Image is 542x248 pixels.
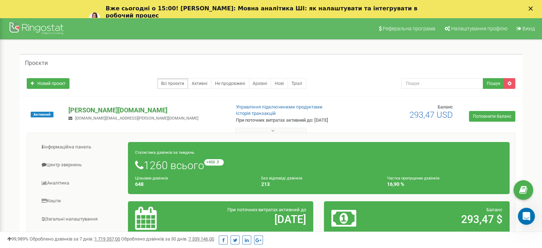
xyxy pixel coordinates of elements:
[32,228,128,246] a: Віртуальна АТС
[75,116,198,121] span: [DOMAIN_NAME][EMAIL_ADDRESS][PERSON_NAME][DOMAIN_NAME]
[25,60,48,66] h5: Проєкти
[121,236,214,242] span: Оброблено дзвінків за 30 днів :
[522,26,535,31] span: Вихід
[249,78,271,89] a: Архівні
[31,112,53,117] span: Активний
[157,78,188,89] a: Всі проєкти
[32,174,128,192] a: Аналiтика
[392,213,502,225] h2: 293,47 $
[32,211,128,228] a: Загальні налаштування
[94,236,120,242] u: 1 719 357,00
[409,110,453,120] span: 293,47 USD
[27,78,69,89] a: Новий проєкт
[483,78,504,89] button: Пошук
[196,213,306,225] h2: [DATE]
[518,208,535,225] iframe: Intercom live chat
[135,159,502,171] h1: 1260 всього
[135,176,168,181] small: Цільових дзвінків
[204,159,224,166] small: +450
[271,78,288,89] a: Нові
[227,207,306,212] span: При поточних витратах активний до
[401,78,483,89] input: Пошук
[528,6,536,11] div: Закрити
[288,78,306,89] a: Тріал
[261,176,302,181] small: Без відповіді дзвінків
[387,176,439,181] small: Частка пропущених дзвінків
[387,182,502,187] h4: 16,90 %
[68,106,224,115] p: [PERSON_NAME][DOMAIN_NAME]
[211,78,249,89] a: Не продовжені
[440,18,511,39] a: Налаштування профілю
[486,207,502,212] span: Баланс
[106,5,418,19] b: Вже сьогодні о 15:00! [PERSON_NAME]: Мовна аналітика ШІ: як налаштувати та інтегрувати в робочий ...
[451,26,507,31] span: Налаштування профілю
[135,182,251,187] h4: 648
[7,236,29,242] span: 99,989%
[236,117,350,124] p: При поточних витратах активний до: [DATE]
[469,111,515,122] a: Поповнити баланс
[189,236,214,242] u: 7 339 146,00
[30,236,120,242] span: Оброблено дзвінків за 7 днів :
[236,111,276,116] a: Історія транзакцій
[32,138,128,156] a: Інформаційна панель
[374,18,439,39] a: Реферальна програма
[438,104,453,110] span: Баланс
[512,18,538,39] a: Вихід
[261,182,377,187] h4: 213
[135,150,194,155] small: Статистика дзвінків за тиждень
[32,156,128,174] a: Центр звернень
[188,78,211,89] a: Активні
[89,12,100,24] img: Profile image for Yuliia
[32,192,128,210] a: Кошти
[236,104,322,110] a: Управління підключеними продуктами
[383,26,435,31] span: Реферальна програма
